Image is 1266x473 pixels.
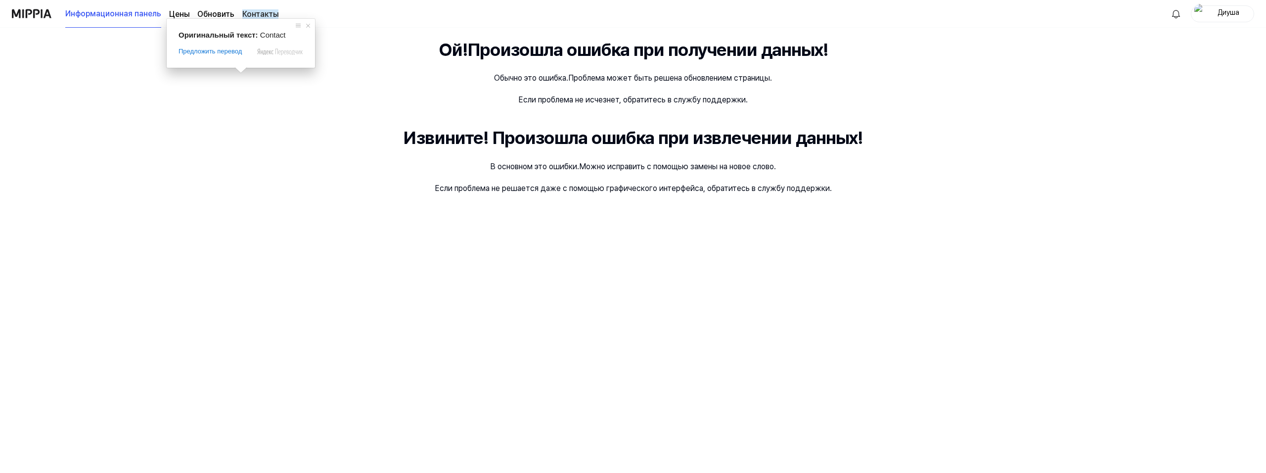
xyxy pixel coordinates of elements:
[242,9,278,19] ya-tr-span: Контакты
[568,73,772,83] ya-tr-span: Проблема может быть решена обновлением страницы.
[242,8,278,20] a: Контакты
[169,8,189,20] a: Цены
[179,31,258,39] span: Оригинальный текст:
[439,39,467,60] ya-tr-span: Ой!
[467,39,828,60] ya-tr-span: Произошла ошибка при получении данных!
[65,0,161,28] a: Информационная панель
[197,8,234,20] a: Обновить
[1191,5,1254,22] button: ПрофильДиуша
[1194,4,1206,24] img: Профиль
[260,31,286,39] span: Contact
[1170,8,1182,20] img: Алин
[518,95,748,104] ya-tr-span: Если проблема не исчезнет, обратитесь в службу поддержки.
[490,162,579,171] ya-tr-span: В основном это ошибки.
[169,9,189,19] ya-tr-span: Цены
[65,8,161,20] ya-tr-span: Информационная панель
[179,47,242,56] span: Предложить перевод
[579,162,776,171] ya-tr-span: Можно исправить с помощью замены на новое слово.
[197,9,234,19] ya-tr-span: Обновить
[494,73,568,83] ya-tr-span: Обычно это ошибка.
[1218,8,1239,16] ya-tr-span: Диуша
[404,127,862,148] ya-tr-span: Извините! Произошла ошибка при извлечении данных!
[435,184,832,193] ya-tr-span: Если проблема не решается даже с помощью графического интерфейса, обратитесь в службу поддержки.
